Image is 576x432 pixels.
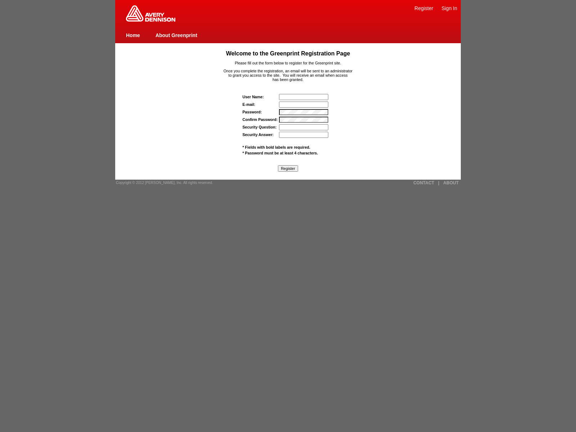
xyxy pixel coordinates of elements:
[243,117,278,122] label: Confirm Password:
[278,165,298,172] input: Register
[129,61,447,65] p: Please fill out the form below to register for the Greenprint site.
[243,125,277,129] label: Security Question:
[243,110,262,114] label: Password:
[243,95,264,99] strong: User Name:
[129,69,447,82] p: Once you complete the registration, an email will be sent to an administrator to grant you access...
[413,180,434,185] a: CONTACT
[414,5,433,11] a: Register
[126,5,175,22] img: Home
[129,50,447,57] h1: Welcome to the Greenprint Registration Page
[438,180,439,185] a: |
[156,32,197,38] a: About Greenprint
[243,151,318,155] span: * Password must be at least 4 characters.
[116,181,213,185] span: Copyright © 2012 [PERSON_NAME], Inc. All rights reserved.
[126,18,175,22] a: Greenprint
[441,5,457,11] a: Sign In
[243,102,256,107] label: E-mail:
[126,32,140,38] a: Home
[243,132,274,137] label: Security Answer:
[243,145,310,149] span: * Fields with bold labels are required.
[443,180,459,185] a: ABOUT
